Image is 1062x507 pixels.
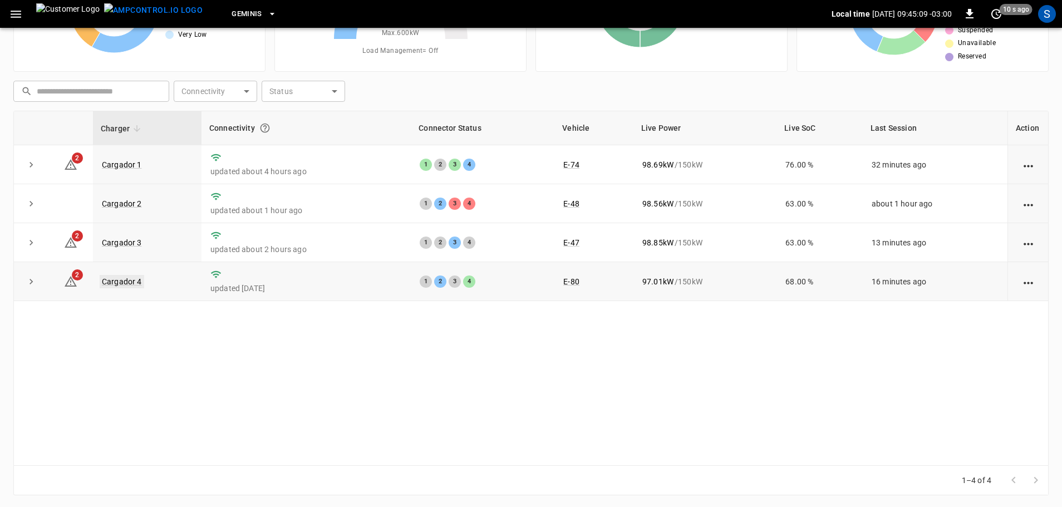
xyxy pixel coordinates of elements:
button: expand row [23,156,40,173]
span: Reserved [958,51,986,62]
div: 3 [449,159,461,171]
div: 3 [449,275,461,288]
a: Cargador 2 [102,199,142,208]
div: 3 [449,237,461,249]
p: 1–4 of 4 [962,475,991,486]
p: 98.56 kW [642,198,673,209]
span: 2 [72,152,83,164]
p: updated about 4 hours ago [210,166,402,177]
a: E-74 [563,160,579,169]
span: 2 [72,269,83,280]
td: 16 minutes ago [863,262,1007,301]
p: [DATE] 09:45:09 -03:00 [872,8,952,19]
div: 2 [434,159,446,171]
p: 98.85 kW [642,237,673,248]
a: 2 [64,277,77,286]
td: 32 minutes ago [863,145,1007,184]
div: 1 [420,275,432,288]
td: about 1 hour ago [863,184,1007,223]
img: Customer Logo [36,3,100,24]
p: updated about 2 hours ago [210,244,402,255]
th: Vehicle [554,111,633,145]
a: Cargador 3 [102,238,142,247]
p: updated [DATE] [210,283,402,294]
div: action cell options [1021,276,1035,287]
div: 1 [420,198,432,210]
a: 2 [64,238,77,247]
a: E-48 [563,199,579,208]
button: expand row [23,273,40,290]
th: Last Session [863,111,1007,145]
p: 98.69 kW [642,159,673,170]
div: 1 [420,237,432,249]
div: / 150 kW [642,276,768,287]
a: 2 [64,159,77,168]
th: Connector Status [411,111,554,145]
a: Cargador 4 [100,275,144,288]
button: expand row [23,195,40,212]
button: expand row [23,234,40,251]
span: Suspended [958,25,994,36]
span: Load Management = Off [362,46,438,57]
div: action cell options [1021,159,1035,170]
div: 2 [434,275,446,288]
td: 63.00 % [776,184,863,223]
div: profile-icon [1038,5,1056,23]
div: 1 [420,159,432,171]
span: Unavailable [958,38,996,49]
p: updated about 1 hour ago [210,205,402,216]
p: 97.01 kW [642,276,673,287]
button: set refresh interval [987,5,1005,23]
div: action cell options [1021,198,1035,209]
div: 2 [434,237,446,249]
div: 4 [463,275,475,288]
button: Geminis [227,3,281,25]
a: E-47 [563,238,579,247]
td: 68.00 % [776,262,863,301]
div: / 150 kW [642,237,768,248]
span: 10 s ago [1000,4,1032,15]
div: 2 [434,198,446,210]
th: Live SoC [776,111,863,145]
div: action cell options [1021,237,1035,248]
button: Connection between the charger and our software. [255,118,275,138]
a: E-80 [563,277,579,286]
td: 76.00 % [776,145,863,184]
span: Max. 600 kW [382,28,420,39]
div: 4 [463,159,475,171]
th: Action [1007,111,1048,145]
td: 13 minutes ago [863,223,1007,262]
td: 63.00 % [776,223,863,262]
div: 4 [463,198,475,210]
div: 3 [449,198,461,210]
a: Cargador 1 [102,160,142,169]
div: 4 [463,237,475,249]
th: Live Power [633,111,776,145]
div: / 150 kW [642,198,768,209]
div: Connectivity [209,118,403,138]
span: 2 [72,230,83,242]
img: ampcontrol.io logo [104,3,203,17]
span: Very Low [178,29,207,41]
p: Local time [832,8,870,19]
div: / 150 kW [642,159,768,170]
span: Geminis [232,8,262,21]
span: Charger [101,122,144,135]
